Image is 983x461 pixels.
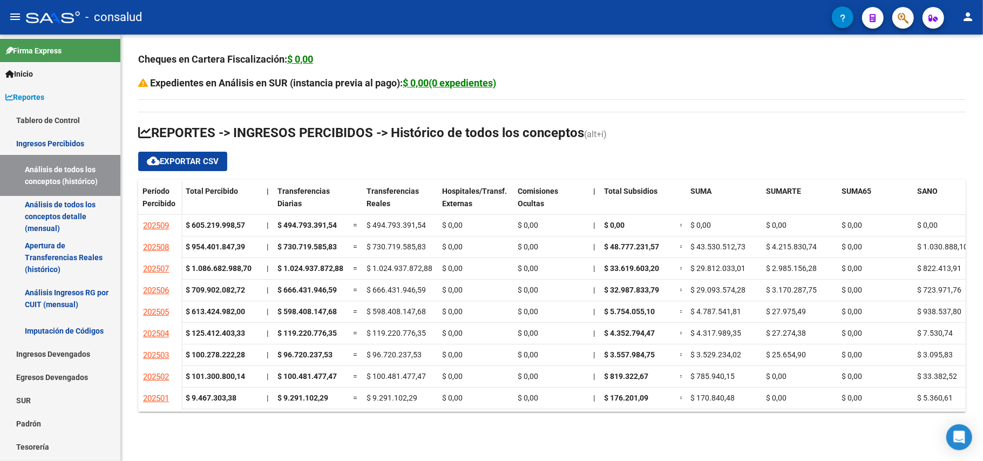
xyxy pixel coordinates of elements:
[367,372,426,381] span: $ 100.481.477,47
[143,394,169,403] span: 202501
[353,394,357,402] span: =
[438,180,513,225] datatable-header-cell: Hospitales/Transf. Externas
[353,307,357,316] span: =
[604,329,655,337] span: $ 4.352.794,47
[442,372,463,381] span: $ 0,00
[513,180,589,225] datatable-header-cell: Comisiones Ocultas
[353,329,357,337] span: =
[138,180,181,225] datatable-header-cell: Período Percibido
[766,350,806,359] span: $ 25.654,90
[766,242,817,251] span: $ 4.215.830,74
[766,329,806,337] span: $ 27.274,38
[680,329,684,337] span: =
[5,68,33,80] span: Inicio
[277,187,330,208] span: Transferencias Diarias
[367,187,419,208] span: Transferencias Reales
[442,242,463,251] span: $ 0,00
[9,10,22,23] mat-icon: menu
[589,180,600,225] datatable-header-cell: |
[690,242,745,251] span: $ 43.530.512,73
[690,264,745,273] span: $ 29.812.033,01
[267,221,268,229] span: |
[353,221,357,229] span: =
[353,242,357,251] span: =
[186,394,236,402] strong: $ 9.467.303,38
[518,394,538,402] span: $ 0,00
[604,187,657,195] span: Total Subsidios
[842,372,862,381] span: $ 0,00
[842,329,862,337] span: $ 0,00
[267,350,268,359] span: |
[604,372,648,381] span: $ 819.322,67
[181,180,262,225] datatable-header-cell: Total Percibido
[186,329,245,337] strong: $ 125.412.403,33
[518,307,538,316] span: $ 0,00
[680,286,684,294] span: =
[917,286,961,294] span: $ 723.971,76
[690,286,745,294] span: $ 29.093.574,28
[604,221,625,229] span: $ 0,00
[442,264,463,273] span: $ 0,00
[277,394,328,402] span: $ 9.291.102,29
[277,264,343,273] span: $ 1.024.937.872,88
[143,187,175,208] span: Período Percibido
[593,329,595,337] span: |
[593,264,595,273] span: |
[917,329,953,337] span: $ 7.530,74
[917,350,953,359] span: $ 3.095,83
[138,152,227,171] button: Exportar CSV
[690,187,711,195] span: SUMA
[842,264,862,273] span: $ 0,00
[762,180,837,225] datatable-header-cell: SUMARTE
[362,180,438,225] datatable-header-cell: Transferencias Reales
[267,394,268,402] span: |
[604,264,659,273] span: $ 33.619.603,20
[518,242,538,251] span: $ 0,00
[5,45,62,57] span: Firma Express
[403,76,497,91] div: $ 0,00(0 expedientes)
[273,180,349,225] datatable-header-cell: Transferencias Diarias
[353,286,357,294] span: =
[143,329,169,338] span: 202504
[680,372,684,381] span: =
[267,286,268,294] span: |
[604,286,659,294] span: $ 32.987.833,79
[367,221,426,229] span: $ 494.793.391,54
[690,372,735,381] span: $ 785.940,15
[946,424,972,450] div: Open Intercom Messenger
[518,372,538,381] span: $ 0,00
[442,350,463,359] span: $ 0,00
[593,187,595,195] span: |
[680,221,684,229] span: =
[518,221,538,229] span: $ 0,00
[604,350,655,359] span: $ 3.557.984,75
[143,286,169,295] span: 202506
[353,372,357,381] span: =
[604,307,655,316] span: $ 5.754.055,10
[690,394,735,402] span: $ 170.840,48
[147,154,160,167] mat-icon: cloud_download
[593,350,595,359] span: |
[262,180,273,225] datatable-header-cell: |
[604,242,659,251] span: $ 48.777.231,57
[353,350,357,359] span: =
[690,307,741,316] span: $ 4.787.541,81
[593,221,595,229] span: |
[287,52,313,67] div: $ 0,00
[367,394,417,402] span: $ 9.291.102,29
[593,372,595,381] span: |
[442,307,463,316] span: $ 0,00
[690,221,711,229] span: $ 0,00
[518,329,538,337] span: $ 0,00
[593,286,595,294] span: |
[680,307,684,316] span: =
[842,286,862,294] span: $ 0,00
[917,307,961,316] span: $ 938.537,80
[442,286,463,294] span: $ 0,00
[5,91,44,103] span: Reportes
[267,264,268,273] span: |
[917,187,938,195] span: SANO
[680,394,684,402] span: =
[686,180,762,225] datatable-header-cell: SUMA
[766,264,817,273] span: $ 2.985.156,28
